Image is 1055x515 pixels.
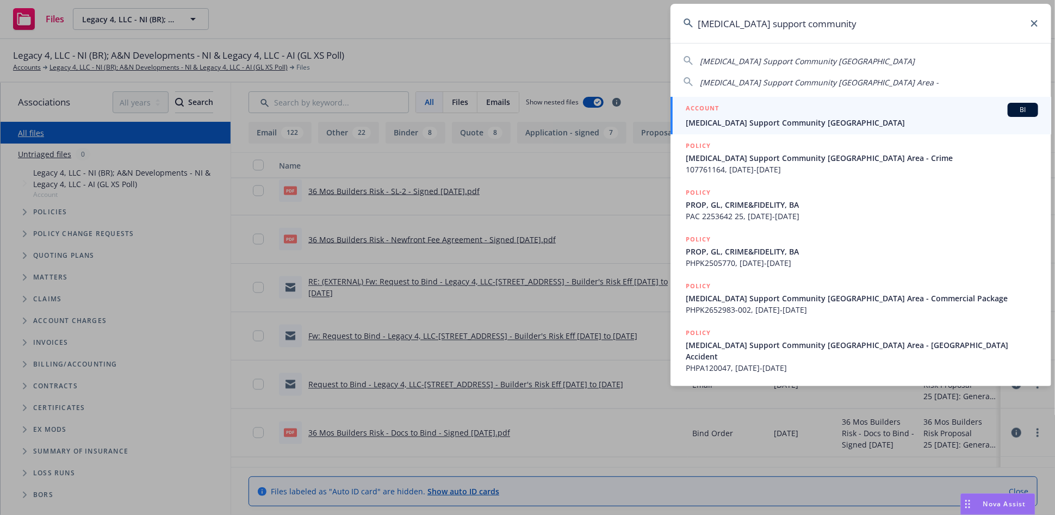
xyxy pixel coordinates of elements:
[686,257,1038,269] span: PHPK2505770, [DATE]-[DATE]
[686,152,1038,164] span: [MEDICAL_DATA] Support Community [GEOGRAPHIC_DATA] Area - Crime
[686,327,711,338] h5: POLICY
[686,199,1038,210] span: PROP, GL, CRIME&FIDELITY, BA
[700,56,915,66] span: [MEDICAL_DATA] Support Community [GEOGRAPHIC_DATA]
[686,234,711,245] h5: POLICY
[686,246,1038,257] span: PROP, GL, CRIME&FIDELITY, BA
[686,140,711,151] h5: POLICY
[686,362,1038,374] span: PHPA120047, [DATE]-[DATE]
[671,181,1051,228] a: POLICYPROP, GL, CRIME&FIDELITY, BAPAC 2253642 25, [DATE]-[DATE]
[686,164,1038,175] span: 107761164, [DATE]-[DATE]
[671,4,1051,43] input: Search...
[686,281,711,291] h5: POLICY
[686,293,1038,304] span: [MEDICAL_DATA] Support Community [GEOGRAPHIC_DATA] Area - Commercial Package
[700,77,939,88] span: [MEDICAL_DATA] Support Community [GEOGRAPHIC_DATA] Area -
[671,275,1051,321] a: POLICY[MEDICAL_DATA] Support Community [GEOGRAPHIC_DATA] Area - Commercial PackagePHPK2652983-002...
[686,117,1038,128] span: [MEDICAL_DATA] Support Community [GEOGRAPHIC_DATA]
[671,134,1051,181] a: POLICY[MEDICAL_DATA] Support Community [GEOGRAPHIC_DATA] Area - Crime107761164, [DATE]-[DATE]
[686,187,711,198] h5: POLICY
[686,103,719,116] h5: ACCOUNT
[686,210,1038,222] span: PAC 2253642 25, [DATE]-[DATE]
[671,97,1051,134] a: ACCOUNTBI[MEDICAL_DATA] Support Community [GEOGRAPHIC_DATA]
[686,304,1038,315] span: PHPK2652983-002, [DATE]-[DATE]
[960,493,1035,515] button: Nova Assist
[983,499,1026,508] span: Nova Assist
[686,339,1038,362] span: [MEDICAL_DATA] Support Community [GEOGRAPHIC_DATA] Area - [GEOGRAPHIC_DATA] Accident
[671,321,1051,380] a: POLICY[MEDICAL_DATA] Support Community [GEOGRAPHIC_DATA] Area - [GEOGRAPHIC_DATA] AccidentPHPA120...
[671,228,1051,275] a: POLICYPROP, GL, CRIME&FIDELITY, BAPHPK2505770, [DATE]-[DATE]
[1012,105,1034,115] span: BI
[961,494,975,514] div: Drag to move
